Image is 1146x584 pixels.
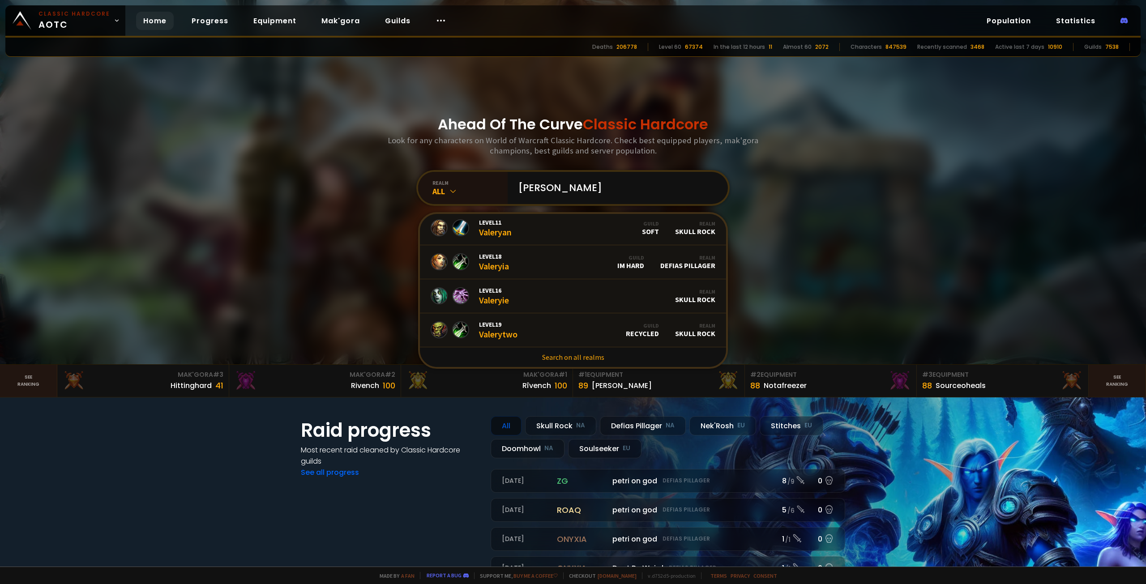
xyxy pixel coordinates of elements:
div: Valerytwo [479,320,517,340]
a: Report a bug [427,572,462,579]
span: AOTC [38,10,110,31]
span: # 3 [922,370,932,379]
div: Skull Rock [525,416,596,435]
a: Privacy [731,572,750,579]
div: Realm [675,288,715,295]
div: Realm [660,254,715,261]
span: Classic Hardcore [583,114,708,134]
div: Realm [675,322,715,329]
a: [DATE]zgpetri on godDefias Pillager8 /90 [491,469,845,493]
div: Rivench [351,380,379,391]
span: Checkout [563,572,637,579]
div: Valeryia [479,252,509,272]
div: Hittinghard [171,380,212,391]
span: v. d752d5 - production [642,572,696,579]
span: Level 19 [479,320,517,328]
div: Deaths [592,43,613,51]
a: #2Equipment88Notafreezer [745,365,917,397]
div: Equipment [922,370,1083,379]
div: [PERSON_NAME] [592,380,652,391]
div: All [432,186,508,196]
span: Level 16 [479,286,509,294]
span: Level 18 [479,252,509,260]
div: Valeryie [479,286,509,306]
small: EU [737,421,745,430]
a: Consent [753,572,777,579]
a: Seeranking [1089,365,1146,397]
a: See all progress [301,467,359,477]
div: Level 60 [659,43,681,51]
span: # 3 [213,370,223,379]
div: Active last 7 days [995,43,1044,51]
div: Rîvench [522,380,551,391]
a: Level16ValeryieRealmSkull Rock [420,279,726,313]
div: 67374 [685,43,703,51]
div: 3468 [971,43,984,51]
a: Classic HardcoreAOTC [5,5,125,36]
div: Valeryan [479,218,512,238]
div: Equipment [578,370,739,379]
small: EU [804,421,812,430]
div: Skull Rock [675,220,715,236]
span: Made by [374,572,415,579]
a: Mak'Gora#2Rivench100 [229,365,401,397]
div: 41 [215,379,223,392]
div: 100 [383,379,395,392]
small: EU [623,444,630,453]
div: Guild [642,220,659,227]
div: Guild [626,322,659,329]
a: Statistics [1049,12,1103,30]
div: Mak'Gora [235,370,395,379]
a: [DATE]onyxiapetri on godDefias Pillager1 /10 [491,527,845,551]
span: Level 11 [479,218,512,226]
span: # 1 [559,370,567,379]
a: Home [136,12,174,30]
div: Sourceoheals [936,380,986,391]
div: Skull Rock [675,322,715,338]
a: Equipment [246,12,304,30]
a: Mak'Gora#3Hittinghard41 [57,365,229,397]
span: # 2 [750,370,761,379]
div: 88 [922,379,932,392]
div: 11 [769,43,772,51]
div: 2072 [815,43,829,51]
a: [DOMAIN_NAME] [598,572,637,579]
a: Level11ValeryanGuildsoftRealmSkull Rock [420,211,726,245]
small: NA [544,444,553,453]
a: Terms [710,572,727,579]
div: Characters [851,43,882,51]
span: # 1 [578,370,587,379]
div: 206778 [616,43,637,51]
div: Skull Rock [675,288,715,304]
a: Guilds [378,12,418,30]
div: Notafreezer [764,380,807,391]
div: Nek'Rosh [689,416,756,435]
div: 10910 [1048,43,1062,51]
h3: Look for any characters on World of Warcraft Classic Hardcore. Check best equipped players, mak'g... [384,135,762,156]
a: Mak'gora [314,12,367,30]
h1: Ahead Of The Curve [438,114,708,135]
div: Equipment [750,370,911,379]
div: Guild [617,254,644,261]
div: 88 [750,379,760,392]
div: realm [432,179,508,186]
div: Almost 60 [783,43,812,51]
div: 7538 [1105,43,1119,51]
small: NA [666,421,675,430]
small: Classic Hardcore [38,10,110,18]
a: Progress [184,12,235,30]
div: Mak'Gora [406,370,567,379]
div: Recycled [626,322,659,338]
a: Search on all realms [420,347,726,367]
a: a fan [401,572,415,579]
a: Buy me a coffee [513,572,558,579]
h4: Most recent raid cleaned by Classic Hardcore guilds [301,444,480,467]
span: # 2 [385,370,395,379]
div: Soulseeker [568,439,641,458]
a: Population [979,12,1038,30]
input: Search a character... [513,172,717,204]
a: #3Equipment88Sourceoheals [917,365,1089,397]
h1: Raid progress [301,416,480,444]
div: Mak'Gora [63,370,223,379]
div: 847539 [885,43,907,51]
